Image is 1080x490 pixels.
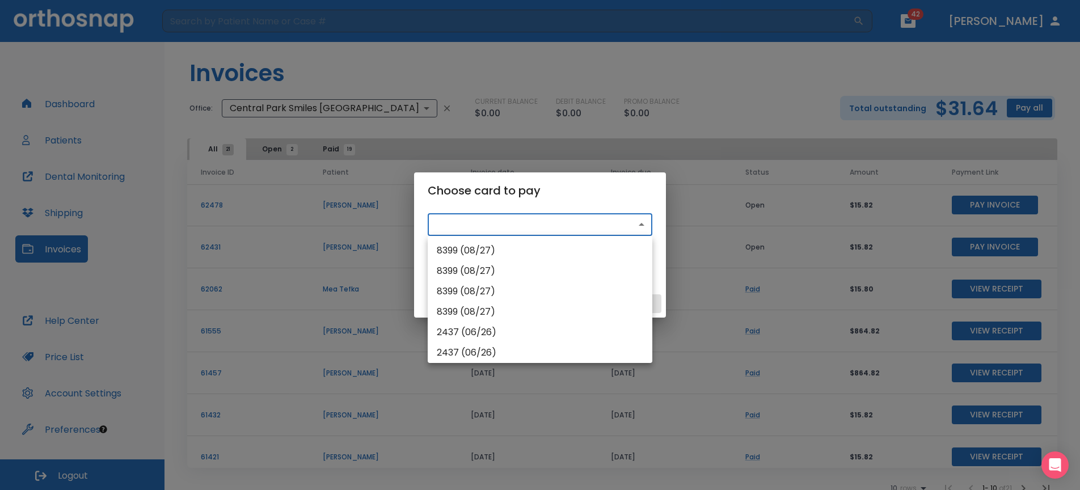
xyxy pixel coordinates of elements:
li: 2437 (06/26) [428,343,652,363]
li: 8399 (08/27) [428,261,652,281]
li: 8399 (08/27) [428,302,652,322]
li: 8399 (08/27) [428,281,652,302]
li: 2437 (06/26) [428,322,652,343]
div: Open Intercom Messenger [1041,451,1069,479]
li: 8399 (08/27) [428,240,652,261]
